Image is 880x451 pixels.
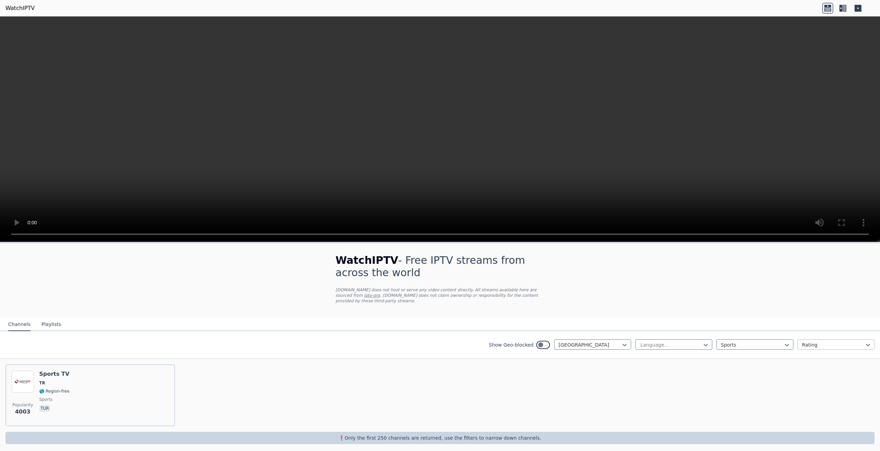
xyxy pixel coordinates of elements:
[39,388,69,394] span: 🌎 Region-free
[8,435,872,441] p: ❗️Only the first 250 channels are returned, use the filters to narrow down channels.
[12,402,33,408] span: Popularity
[335,254,398,266] span: WatchIPTV
[12,371,34,393] img: Sports TV
[364,293,380,298] a: iptv-org
[489,341,533,348] label: Show Geo-blocked
[5,4,35,12] a: WatchIPTV
[39,405,50,412] p: tur
[39,397,52,402] span: sports
[39,380,45,386] span: TR
[39,371,69,377] h6: Sports TV
[15,408,31,416] span: 4003
[8,318,31,331] button: Channels
[335,287,544,304] p: [DOMAIN_NAME] does not host or serve any video content directly. All streams available here are s...
[335,254,544,279] h1: - Free IPTV streams from across the world
[42,318,61,331] button: Playlists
